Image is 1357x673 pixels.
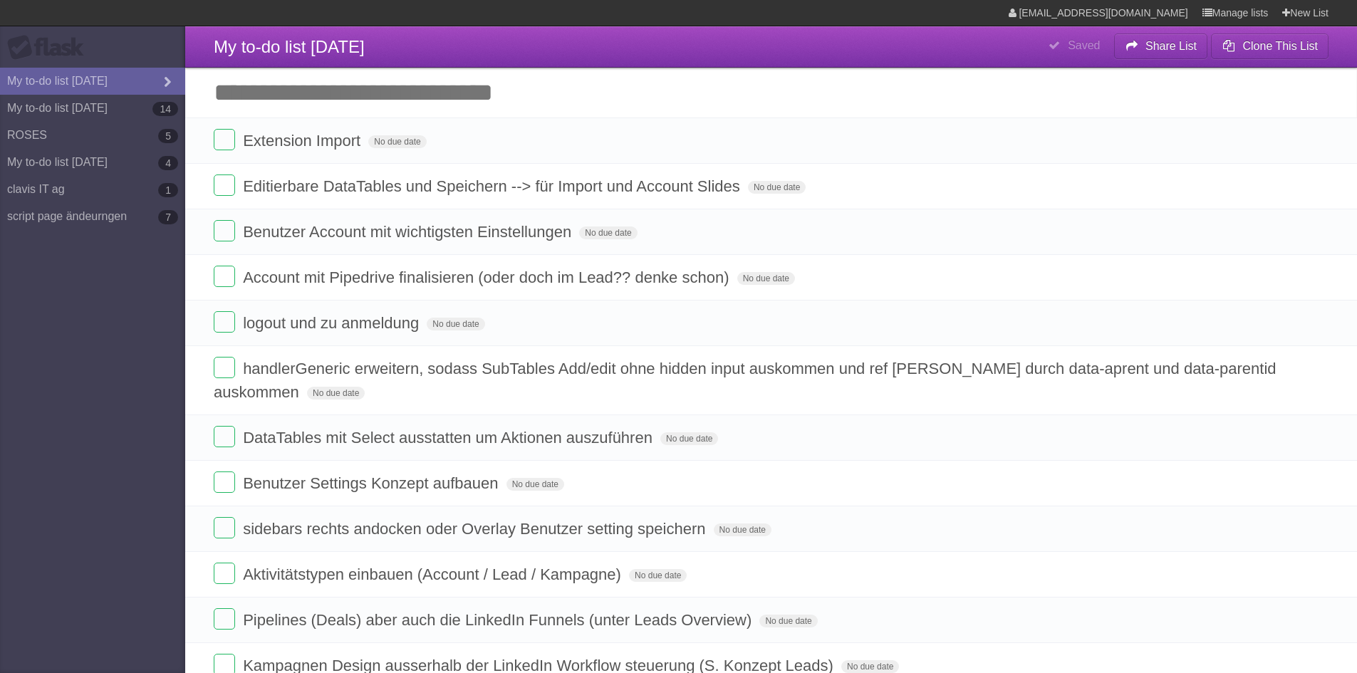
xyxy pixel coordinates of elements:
[243,565,625,583] span: Aktivitätstypen einbauen (Account / Lead / Kampagne)
[158,210,178,224] b: 7
[368,135,426,148] span: No due date
[214,311,235,333] label: Done
[214,517,235,538] label: Done
[1145,40,1197,52] b: Share List
[427,318,484,330] span: No due date
[243,611,755,629] span: Pipelines (Deals) aber auch die LinkedIn Funnels (unter Leads Overview)
[158,183,178,197] b: 1
[158,156,178,170] b: 4
[629,569,687,582] span: No due date
[307,387,365,400] span: No due date
[152,102,178,116] b: 14
[1211,33,1329,59] button: Clone This List
[243,429,656,447] span: DataTables mit Select ausstatten um Aktionen auszuführen
[214,220,235,241] label: Done
[1068,39,1100,51] b: Saved
[759,615,817,627] span: No due date
[737,272,795,285] span: No due date
[214,266,235,287] label: Done
[214,563,235,584] label: Done
[243,132,364,150] span: Extension Import
[214,129,235,150] label: Done
[158,129,178,143] b: 5
[214,426,235,447] label: Done
[214,471,235,493] label: Done
[714,523,771,536] span: No due date
[7,35,93,61] div: Flask
[214,357,235,378] label: Done
[660,432,718,445] span: No due date
[243,268,732,286] span: Account mit Pipedrive finalisieren (oder doch im Lead?? denke schon)
[748,181,806,194] span: No due date
[841,660,899,673] span: No due date
[243,474,501,492] span: Benutzer Settings Konzept aufbauen
[243,177,744,195] span: Editierbare DataTables und Speichern --> für Import und Account Slides
[243,223,575,241] span: Benutzer Account mit wichtigsten Einstellungen
[243,314,422,332] span: logout und zu anmeldung
[214,608,235,630] label: Done
[506,478,564,491] span: No due date
[1242,40,1318,52] b: Clone This List
[214,37,365,56] span: My to-do list [DATE]
[1114,33,1208,59] button: Share List
[579,226,637,239] span: No due date
[214,174,235,196] label: Done
[214,360,1277,401] span: handlerGeneric erweitern, sodass SubTables Add/edit ohne hidden input auskommen und ref [PERSON_N...
[243,520,709,538] span: sidebars rechts andocken oder Overlay Benutzer setting speichern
